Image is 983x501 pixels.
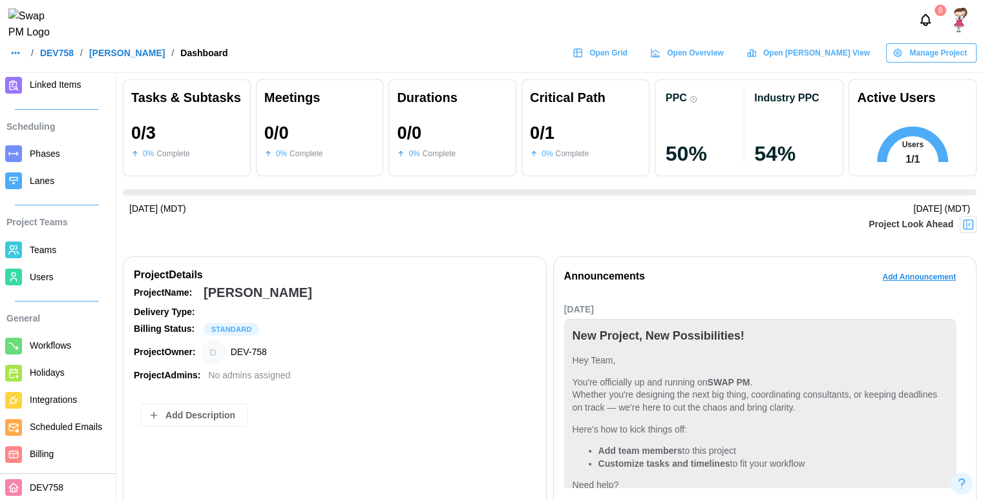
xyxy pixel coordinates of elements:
span: Open [PERSON_NAME] View [763,44,870,62]
a: Open [PERSON_NAME] View [740,43,880,63]
button: Add Description [140,404,248,427]
div: Complete [156,148,189,160]
div: [DATE] [564,303,957,317]
a: SShetty platform admin [948,8,973,32]
div: [PERSON_NAME] [204,283,312,303]
div: PPC [666,92,687,104]
div: / [80,48,83,57]
div: Tasks & Subtasks [131,88,242,108]
strong: SWAP PM [707,377,750,387]
div: New Project, New Possibilities! [573,327,745,345]
div: Critical Path [530,88,641,108]
strong: Customize tasks and timelines [598,458,730,469]
div: 0 / 1 [530,123,555,143]
li: to fit your workflow [598,458,948,471]
img: depositphotos_122830654-stock-illustration-little-girl-cute-character.jpg [948,8,973,32]
div: Project Look Ahead [869,218,953,232]
span: Manage Project [909,44,967,62]
img: Project Look Ahead Button [962,218,975,231]
div: Complete [423,148,456,160]
div: Meetings [264,88,375,108]
span: Workflows [30,340,71,351]
button: Add Announcement [872,267,966,287]
div: 0 % [276,148,287,160]
strong: Add team members [598,445,682,456]
strong: Project Admins: [134,370,200,380]
span: Lanes [30,176,54,186]
div: Announcements [564,269,645,285]
div: / [31,48,34,57]
div: 0 / 0 [264,123,289,143]
button: Manage Project [886,43,977,63]
span: STANDARD [211,323,252,335]
p: You're officially up and running on . Whether you're designing the next big thing, coordinating c... [573,376,948,414]
div: Billing Status: [134,322,198,336]
strong: Project Owner: [134,347,196,357]
div: Industry PPC [754,92,819,104]
a: Open Overview [644,43,734,63]
span: Holidays [30,367,65,378]
span: Open Overview [667,44,723,62]
span: Open Grid [589,44,628,62]
a: [PERSON_NAME] [89,48,165,57]
div: 0 % [143,148,154,160]
div: Active Users [857,88,935,108]
div: Durations [397,88,508,108]
span: DEV758 [30,482,63,493]
div: [DATE] (MDT) [913,202,970,216]
div: 0 % [542,148,553,160]
div: Dashboard [180,48,227,57]
div: Delivery Type: [134,305,198,320]
div: Project Name: [134,286,198,300]
li: to this project [598,445,948,458]
div: Complete [555,148,588,160]
div: 50 % [666,143,744,164]
div: 54 % [754,143,832,164]
div: Complete [290,148,322,160]
div: DEV-758 [231,345,267,360]
span: Add Description [165,404,235,426]
button: Notifications [914,9,936,31]
span: Phases [30,148,60,159]
a: Open Grid [566,43,637,63]
span: Users [30,272,54,282]
span: Integrations [30,394,77,405]
div: 0 / 3 [131,123,156,143]
p: Here's how to kick things off: [573,424,948,436]
span: Add Announcement [882,268,956,286]
span: Scheduled Emails [30,422,102,432]
p: Hey Team, [573,354,948,367]
a: DEV758 [40,48,74,57]
div: Project Details [134,267,536,283]
div: 8 [935,5,946,16]
div: DEV-758 [201,340,226,365]
span: Linked Items [30,79,81,90]
div: No admins assigned [208,369,290,383]
img: Swap PM Logo [8,8,61,41]
div: [DATE] (MDT) [129,202,186,216]
span: Billing [30,449,54,459]
span: Teams [30,245,56,255]
div: / [171,48,174,57]
div: 0 % [408,148,419,160]
div: 0 / 0 [397,123,421,143]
